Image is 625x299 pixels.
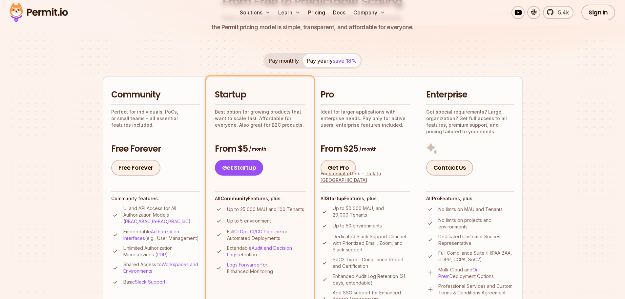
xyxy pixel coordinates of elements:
[227,228,305,242] p: Full for Automated Deployments
[234,229,281,234] a: GitOps CI/CD Pipeline
[227,245,292,257] a: Audit and Decision Logs
[125,219,137,224] a: RBAC
[333,273,410,286] p: Enhanced Audit Log Retention (21 days, extendable)
[7,1,71,24] img: Permit logo
[249,146,266,152] span: / month
[227,206,304,213] p: Up to 25,000 MAU and 100 Tenants
[333,233,410,253] p: Dedicated Slack Support Channel with Prioritized Email, Zoom, and Slack support
[123,261,200,274] p: Shared Access to
[426,109,514,135] p: Got special requirements? Large organization? Get full access to all features, premium support, a...
[157,252,166,257] a: PDP
[111,160,160,176] a: Free Forever
[359,146,376,152] span: / month
[330,6,348,19] a: Docs
[438,206,503,213] p: No limits on MAU and Tenants
[123,228,200,242] p: Embeddable (e.g., User Management)
[215,195,305,202] h4: All Features, plus:
[111,143,200,155] h3: Free Forever
[438,283,514,296] p: Professional Services and Custom Terms & Conditions Agreement
[351,6,388,19] button: Company
[123,279,165,285] p: Basic
[438,267,514,280] p: Multi-Cloud and Deployment Options
[438,233,514,246] p: Dedicated Customer Success Representative
[426,89,514,101] h2: Enterprise
[305,6,328,19] a: Pricing
[326,196,344,201] strong: Startup
[438,250,514,263] p: Full Compliance Suite (HIPAA BAA, GDPR, CCPA, SoC2)
[321,170,410,183] div: For special offers -
[333,256,410,269] p: SoC2 Type II Compliance Report and Certification
[215,89,305,101] h2: Startup
[321,89,410,101] h2: Pro
[554,9,569,16] span: 5.4k
[581,5,615,20] a: Sign In
[227,262,261,267] a: Logs Forwarder
[237,6,273,19] button: Solutions
[321,160,356,176] a: Get Pro
[265,54,303,67] button: Pay monthly
[227,245,305,258] p: Extendable retention
[543,6,573,19] a: 5.4k
[321,195,410,202] h4: All Features, plus:
[123,245,200,258] p: Unlimited Authorization Microservices ( )
[426,160,473,176] a: Contact Us
[135,279,165,285] a: Slack Support
[138,219,151,224] a: ABAC
[438,217,514,230] p: No limits on projects and environments
[432,196,440,201] strong: Pro
[227,262,305,275] p: for Enhanced Monitoring
[321,109,410,128] p: Ideal for larger applications with enterprise needs. Pay only for active users, enterprise featur...
[438,267,481,279] a: On-Prem
[215,143,305,155] h3: From $5
[111,195,200,202] h4: Community features:
[215,160,263,176] a: Get Startup
[321,143,410,155] h3: From $25
[123,229,179,241] a: Authorization Interfaces
[215,109,305,128] p: Best option for growing products that want to scale fast. Affordable for everyone. Also great for...
[220,196,248,201] strong: Community
[152,219,167,224] a: ReBAC
[333,223,382,229] p: Up to 50 environments
[168,219,180,224] a: PBAC
[426,195,514,202] h4: All Features, plus:
[111,109,200,128] p: Perfect for individuals, PoCs, or small teams - all essential features included.
[182,219,189,224] a: IaC
[333,205,410,218] p: Up to 50,000 MAU, and 20,000 Tenants
[123,205,200,225] p: UI and API Access for All Authorization Models ( , , , , )
[227,218,271,224] p: Up to 5 environment
[111,89,200,101] h2: Community
[276,6,303,19] button: Learn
